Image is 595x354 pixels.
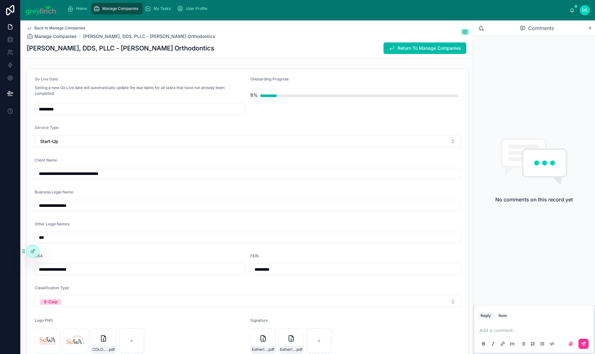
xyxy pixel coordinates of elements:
[186,6,207,11] span: User Profile
[34,26,85,31] span: Back to Manage Companies
[582,8,588,13] span: DC
[143,3,175,14] a: My Tasks
[108,347,115,352] span: .pdf
[528,24,554,32] span: Comments
[63,2,570,16] div: scrollable content
[40,138,58,145] span: Start-Up
[250,89,258,102] div: 8%
[478,312,493,320] button: Reply
[83,33,215,40] a: [PERSON_NAME], DDS, PLLC - [PERSON_NAME] Orthodontics
[296,347,302,352] span: .pdf
[27,33,77,40] a: Manage Companies
[252,347,268,352] span: Estherlin-signature
[25,5,58,15] img: App logo
[175,3,212,14] a: User Profile
[92,347,108,352] span: COLOR-PALETTE
[250,253,259,258] span: FEIN
[35,296,461,308] button: Select Button
[102,6,138,11] span: Manage Companies
[65,3,91,14] a: Home
[268,347,274,352] span: .pdf
[76,6,87,11] span: Home
[35,125,59,130] span: Service Type
[250,318,268,323] span: Signature
[495,196,573,203] h2: No comments on this record yet
[154,6,171,11] span: My Tasks
[496,312,510,320] button: Note
[35,190,73,194] span: Business Legal Name
[44,299,57,305] div: S-Corp
[35,77,58,81] span: Go Live Date
[35,158,57,162] span: Client Name
[280,347,296,352] span: Estherlin-signature
[398,45,461,51] span: Return To Manage Companies
[35,85,245,96] p: Setting a new Go Live date will automatically update the due dates for all tasks that have not al...
[498,313,507,318] div: Note
[35,318,53,323] span: Logo PNG
[27,26,85,31] a: Back to Manage Companies
[35,285,69,290] span: Classification Type
[250,77,289,81] span: Onboarding Progress
[34,33,77,40] span: Manage Companies
[35,222,69,226] span: Other Legal Names
[27,44,214,53] h1: [PERSON_NAME], DDS, PLLC - [PERSON_NAME] Orthodontics
[384,42,466,54] button: Return To Manage Companies
[91,3,143,14] a: Manage Companies
[35,135,461,147] button: Select Button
